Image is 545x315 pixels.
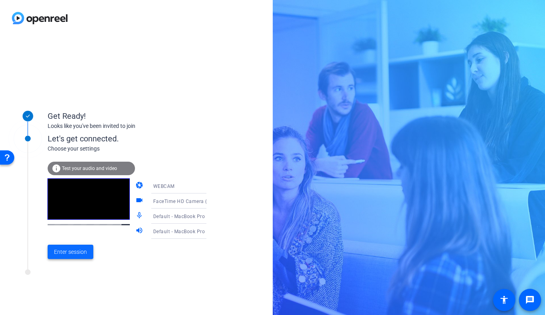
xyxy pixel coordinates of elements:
[153,213,255,219] span: Default - MacBook Pro Microphone (Built-in)
[62,166,117,171] span: Test your audio and video
[153,198,234,204] span: FaceTime HD Camera (2C0E:82E3)
[153,228,248,234] span: Default - MacBook Pro Speakers (Built-in)
[135,196,144,206] mat-icon: videocam
[54,248,87,256] span: Enter session
[48,110,206,122] div: Get Ready!
[48,122,206,130] div: Looks like you've been invited to join
[52,164,61,173] mat-icon: info
[135,226,144,236] mat-icon: volume_up
[135,211,144,221] mat-icon: mic_none
[135,181,144,191] mat-icon: camera
[153,184,174,189] span: WEBCAM
[48,145,223,153] div: Choose your settings
[525,295,535,305] mat-icon: message
[48,245,93,259] button: Enter session
[48,133,223,145] div: Let's get connected.
[499,295,509,305] mat-icon: accessibility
